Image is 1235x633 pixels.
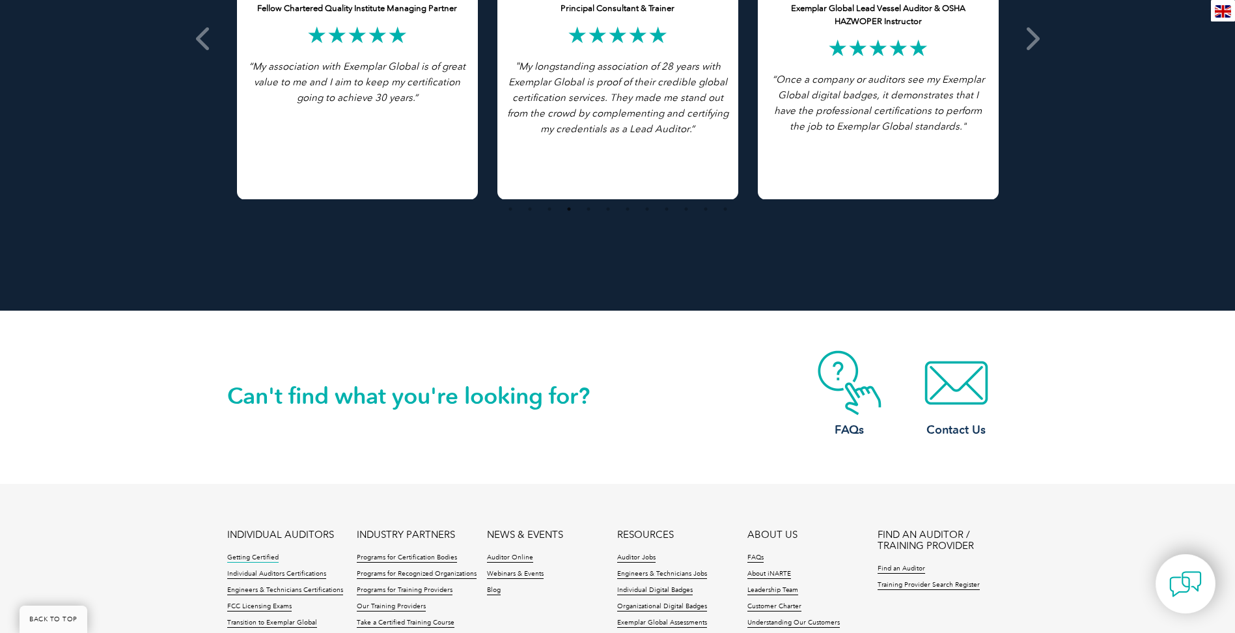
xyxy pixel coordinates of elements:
[621,203,634,216] button: 7 of 4
[357,529,455,541] a: INDUSTRY PARTNERS
[487,554,533,563] a: Auditor Online
[515,60,519,72] span: "
[507,25,729,46] h2: ★★★★★
[1169,568,1202,600] img: contact-chat.png
[904,350,1008,438] a: Contact Us
[357,554,457,563] a: Programs for Certification Bodies
[904,350,1008,415] img: contact-email.webp
[878,565,925,574] a: Find an Auditor
[487,529,563,541] a: NEWS & EVENTS
[227,570,326,579] a: Individual Auditors Certifications
[747,586,798,595] a: Leadership Team
[227,386,618,406] h2: Can't find what you're looking for?
[617,586,693,595] a: Individual Digital Badges
[357,602,426,612] a: Our Training Providers
[602,203,615,216] button: 6 of 4
[357,586,452,595] a: Programs for Training Providers
[523,203,536,216] button: 2 of 4
[617,529,674,541] a: RESOURCES
[227,529,334,541] a: INDIVIDUAL AUDITORS
[357,619,454,628] a: Take a Certified Training Course
[357,570,477,579] a: Programs for Recognized Organizations
[660,203,673,216] button: 9 of 4
[747,602,801,612] a: Customer Charter
[798,422,902,438] h3: FAQs
[227,619,317,628] a: Transition to Exemplar Global
[617,570,707,579] a: Engineers & Technicians Jobs
[562,203,576,216] button: 4 of 4
[507,61,729,135] span: My longstanding association of 28 years with Exemplar Global is proof of their credible global ce...
[772,74,984,132] i: “Once a company or auditors see my Exemplar Global digital badges, it demonstrates that I have th...
[487,570,544,579] a: Webinars & Events
[1215,5,1231,18] img: en
[543,203,556,216] button: 3 of 4
[680,203,693,216] button: 10 of 4
[747,570,791,579] a: About iNARTE
[617,602,707,612] a: Organizational Digital Badges
[227,602,292,612] a: FCC Licensing Exams
[249,61,465,104] span: “My association with Exemplar Global is of great value to me and I aim to keep my certification g...
[641,203,654,216] button: 8 of 4
[582,203,595,216] button: 5 of 4
[617,554,656,563] a: Auditor Jobs
[247,25,468,46] h2: ★★★★★
[227,586,343,595] a: Engineers & Technicians Certifications
[227,554,279,563] a: Getting Certified
[20,606,87,633] a: BACK TO TOP
[747,554,764,563] a: FAQs
[747,529,798,541] a: ABOUT US
[904,422,1008,438] h3: Contact Us
[487,586,501,595] a: Blog
[798,350,902,438] a: FAQs
[878,529,1008,552] a: FIND AN AUDITOR / TRAINING PROVIDER
[617,619,707,628] a: Exemplar Global Assessments
[719,203,732,216] button: 12 of 4
[798,350,902,415] img: contact-faq.webp
[504,203,517,216] button: 1 of 4
[747,619,840,628] a: Understanding Our Customers
[768,38,989,59] h2: ★★★★★
[699,203,712,216] button: 11 of 4
[878,581,980,590] a: Training Provider Search Register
